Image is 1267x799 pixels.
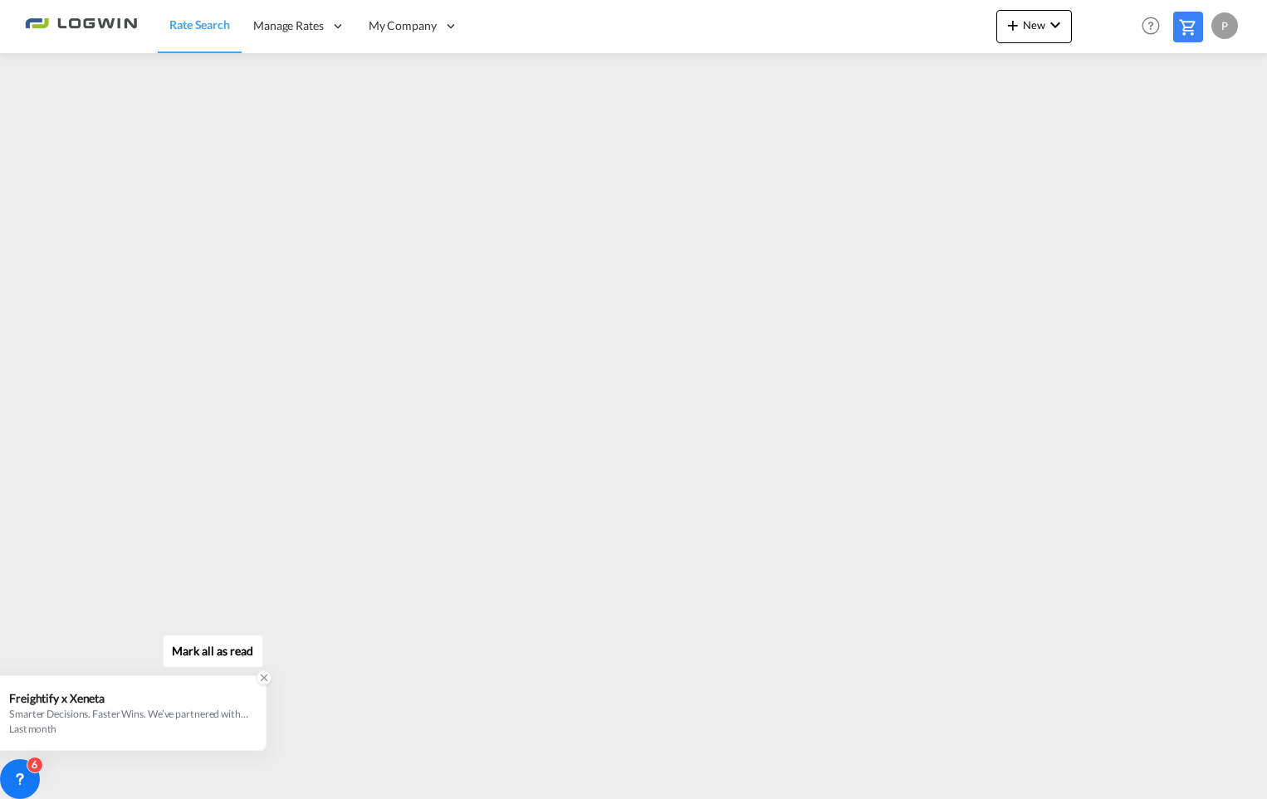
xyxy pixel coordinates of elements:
[1137,12,1165,40] span: Help
[1211,12,1238,39] div: P
[1045,15,1065,35] md-icon: icon-chevron-down
[253,17,324,34] span: Manage Rates
[25,7,137,45] img: 2761ae10d95411efa20a1f5e0282d2d7.png
[1137,12,1173,42] div: Help
[169,17,230,32] span: Rate Search
[1003,18,1065,32] span: New
[1003,15,1023,35] md-icon: icon-plus 400-fg
[996,10,1072,43] button: icon-plus 400-fgNewicon-chevron-down
[369,17,437,34] span: My Company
